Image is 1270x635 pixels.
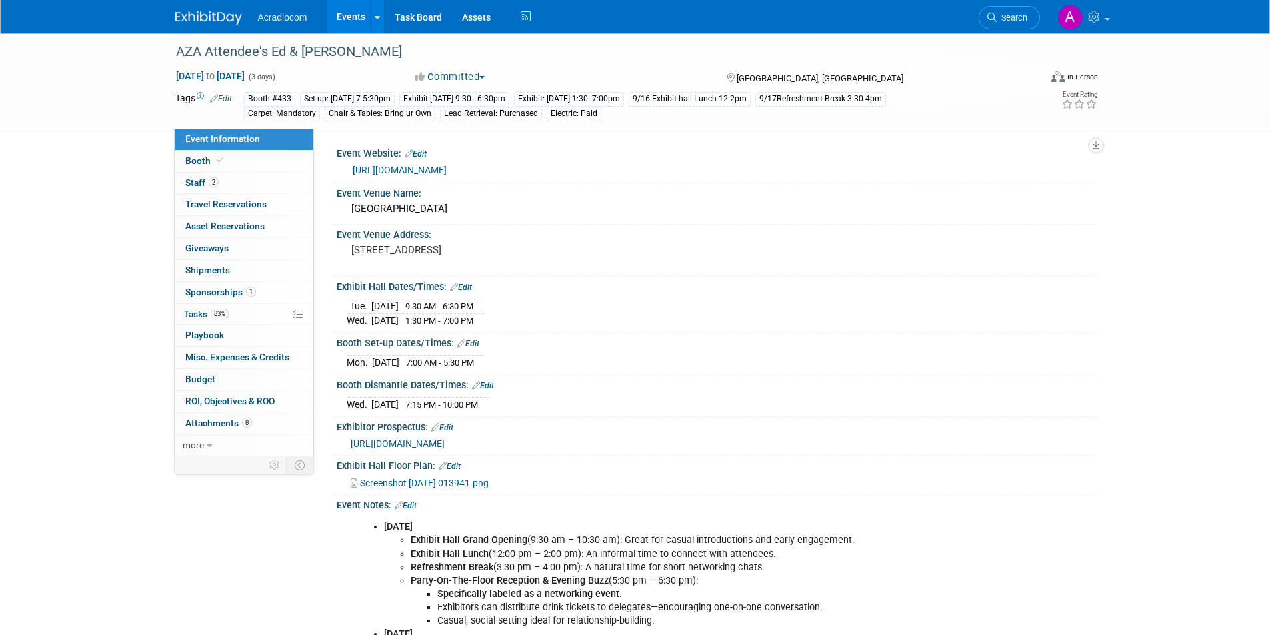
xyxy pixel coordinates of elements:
span: Search [997,13,1027,23]
a: ROI, Objectives & ROO [175,391,313,412]
a: Playbook [175,325,313,346]
span: 1:30 PM - 7:00 PM [405,316,473,326]
button: Committed [411,70,490,84]
a: Asset Reservations [175,216,313,237]
div: Event Rating [1061,91,1097,98]
a: Edit [450,283,472,292]
a: Edit [431,423,453,432]
a: [URL][DOMAIN_NAME] [351,438,445,449]
span: Asset Reservations [185,221,265,231]
span: Screenshot [DATE] 013941.png [360,478,489,488]
td: Wed. [347,398,371,412]
span: Sponsorships [185,287,256,297]
img: Amanda Nazarko [1057,5,1083,30]
img: ExhibitDay [175,11,242,25]
span: Booth [185,155,226,166]
b: Exhibit Hall Grand Opening [411,534,527,546]
td: Mon. [347,356,372,370]
div: [GEOGRAPHIC_DATA] [347,199,1085,219]
span: Misc. Expenses & Credits [185,352,289,362]
a: Misc. Expenses & Credits [175,347,313,368]
b: [DATE] [384,521,413,532]
span: 7:15 PM - 10:00 PM [405,400,478,410]
td: Toggle Event Tabs [286,456,313,474]
div: Booth #433 [244,92,295,106]
div: Exhibitor Prospectus: [337,417,1095,434]
a: Giveaways [175,238,313,259]
a: more [175,435,313,456]
td: Tags [175,91,232,121]
div: Exhibit Hall Dates/Times: [337,277,1095,294]
td: [DATE] [371,299,399,314]
td: Personalize Event Tab Strip [263,456,287,474]
span: Acradiocom [258,12,307,23]
div: Lead Retrieval: Purchased [440,107,542,121]
a: Booth [175,151,313,172]
i: Booth reservation complete [217,157,223,164]
span: Attachments [185,418,252,428]
li: (5:30 pm – 6:30 pm): [411,574,941,628]
span: [GEOGRAPHIC_DATA], [GEOGRAPHIC_DATA] [737,73,903,83]
a: Budget [175,369,313,390]
a: Attachments8 [175,413,313,434]
span: ROI, Objectives & ROO [185,396,275,406]
pre: [STREET_ADDRESS] [351,244,638,256]
span: Shipments [185,265,230,275]
a: Edit [457,339,479,348]
a: Edit [395,501,417,510]
div: Event Venue Address: [337,225,1095,241]
span: Tasks [184,309,229,319]
a: Staff2 [175,173,313,194]
div: Set up: [DATE] 7-5:30pm [300,92,395,106]
td: [DATE] [372,356,399,370]
li: (12:00 pm – 2:00 pm): An informal time to connect with attendees. [411,548,941,561]
span: [DATE] [DATE] [175,70,245,82]
span: Travel Reservations [185,199,267,209]
li: (9:30 am – 10:30 am): Great for casual introductions and early engagement. [411,534,941,547]
span: 7:00 AM - 5:30 PM [406,358,474,368]
div: Event Website: [337,143,1095,161]
span: 9:30 AM - 6:30 PM [405,301,473,311]
span: 1 [246,287,256,297]
span: 8 [242,418,252,428]
span: to [204,71,217,81]
a: Travel Reservations [175,194,313,215]
a: Edit [472,381,494,390]
span: (3 days) [247,73,275,81]
div: Booth Set-up Dates/Times: [337,333,1095,350]
a: Shipments [175,260,313,281]
span: Budget [185,374,215,384]
a: Edit [439,462,461,471]
span: Staff [185,177,219,188]
div: Carpet: Mandatory [244,107,320,121]
span: 83% [211,309,229,318]
a: Search [979,6,1040,29]
td: [DATE] [371,398,399,412]
td: [DATE] [371,314,399,328]
a: [URL][DOMAIN_NAME] [353,165,447,175]
div: Event Format [961,69,1099,89]
li: (3:30 pm – 4:00 pm): A natural time for short networking chats. [411,561,941,574]
a: Tasks83% [175,304,313,325]
span: Giveaways [185,243,229,253]
span: Event Information [185,133,260,144]
span: more [183,440,204,450]
div: 9/16 Exhibit hall Lunch 12-2pm [629,92,751,106]
b: Exhibit Hall Lunch [411,548,489,560]
div: Booth Dismantle Dates/Times: [337,375,1095,392]
b: Refreshment Break [411,562,493,573]
span: Playbook [185,330,224,340]
td: Wed. [347,314,371,328]
a: Edit [210,94,232,103]
a: Screenshot [DATE] 013941.png [351,478,489,488]
a: Sponsorships1 [175,282,313,303]
div: Exhibit: [DATE] 1:30- 7:00pm [514,92,624,106]
div: In-Person [1067,72,1098,82]
a: Event Information [175,129,313,150]
td: Tue. [347,299,371,314]
b: Party-On-The-Floor Reception & Evening Buzz [411,575,609,586]
div: Exhibit Hall Floor Plan: [337,456,1095,473]
b: Specifically labeled as a networking event [437,588,619,600]
div: Exhibit:[DATE] 9:30 - 6:30pm [399,92,509,106]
